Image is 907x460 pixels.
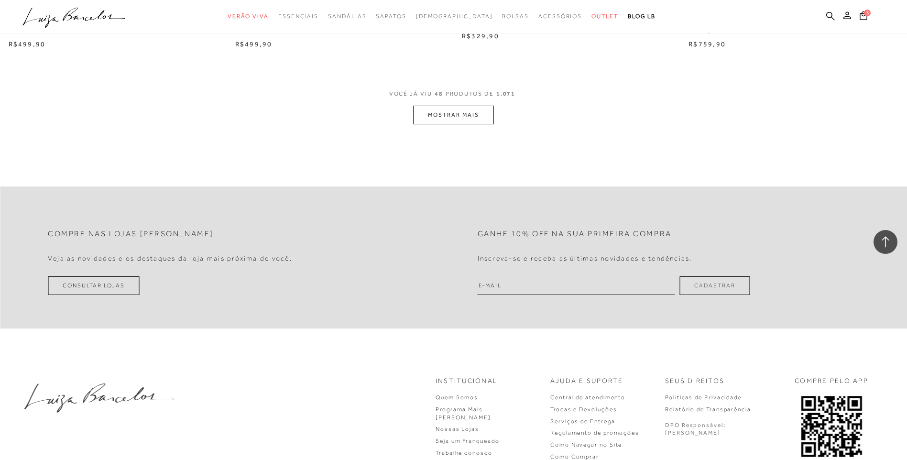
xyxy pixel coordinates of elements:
[665,421,726,438] p: DPO Responsável: [PERSON_NAME]
[235,40,273,48] span: R$499,90
[538,8,582,25] a: categoryNavScreenReaderText
[278,8,318,25] a: categoryNavScreenReaderText
[48,230,214,239] h2: Compre nas lojas [PERSON_NAME]
[48,254,292,263] h4: Veja as novidades e os destaques da loja mais próxima de você.
[665,394,742,401] a: Políticas de Privacidade
[538,13,582,20] span: Acessórios
[591,13,618,20] span: Outlet
[436,449,492,456] a: Trabalhe conosco
[478,230,672,239] h2: Ganhe 10% off na sua primeira compra
[376,8,406,25] a: categoryNavScreenReaderText
[278,13,318,20] span: Essenciais
[800,394,863,459] img: QRCODE
[328,8,366,25] a: categoryNavScreenReaderText
[502,8,529,25] a: categoryNavScreenReaderText
[665,376,724,386] p: Seus Direitos
[389,90,518,97] span: VOCÊ JÁ VIU PRODUTOS DE
[228,8,269,25] a: categoryNavScreenReaderText
[688,40,726,48] span: R$759,90
[478,276,675,295] input: E-mail
[857,11,870,23] button: 3
[550,406,617,413] a: Trocas e Devoluções
[496,90,516,97] span: 1.071
[462,32,499,40] span: R$329,90
[795,376,868,386] p: COMPRE PELO APP
[416,13,493,20] span: [DEMOGRAPHIC_DATA]
[550,441,622,448] a: Como Navegar no Site
[436,438,500,444] a: Seja um Franqueado
[679,276,750,295] button: Cadastrar
[9,40,46,48] span: R$499,90
[435,90,443,97] span: 48
[864,10,871,16] span: 3
[550,429,639,436] a: Regulamento de promoções
[550,453,599,460] a: Como Comprar
[628,8,656,25] a: BLOG LB
[591,8,618,25] a: categoryNavScreenReaderText
[628,13,656,20] span: BLOG LB
[436,394,478,401] a: Quem Somos
[550,418,615,425] a: Serviços de Entrega
[436,376,498,386] p: Institucional
[550,394,625,401] a: Central de atendimento
[228,13,269,20] span: Verão Viva
[48,276,140,295] a: Consultar Lojas
[413,106,493,124] button: MOSTRAR MAIS
[436,426,479,432] a: Nossas Lojas
[665,406,751,413] a: Relatório de Transparência
[328,13,366,20] span: Sandálias
[502,13,529,20] span: Bolsas
[478,254,692,263] h4: Inscreva-se e receba as últimas novidades e tendências.
[376,13,406,20] span: Sapatos
[24,383,174,413] img: luiza-barcelos.png
[416,8,493,25] a: noSubCategoriesText
[550,376,623,386] p: Ajuda e Suporte
[436,406,491,421] a: Programa Mais [PERSON_NAME]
